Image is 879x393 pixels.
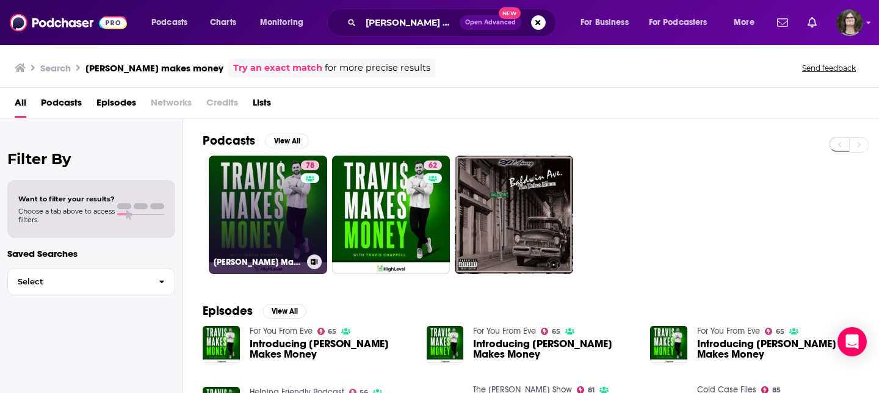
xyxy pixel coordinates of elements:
[473,339,635,359] span: Introducing [PERSON_NAME] Makes Money
[429,160,437,172] span: 62
[581,14,629,31] span: For Business
[250,326,313,336] a: For You From Eve
[233,61,322,75] a: Try an exact match
[203,133,309,148] a: PodcastsView All
[803,12,822,33] a: Show notifications dropdown
[203,303,253,319] h2: Episodes
[317,328,337,335] a: 65
[836,9,863,36] button: Show profile menu
[151,14,187,31] span: Podcasts
[697,339,859,359] a: Introducing Travis Makes Money
[328,329,336,334] span: 65
[325,61,430,75] span: for more precise results
[10,11,127,34] img: Podchaser - Follow, Share and Rate Podcasts
[541,328,560,335] a: 65
[250,339,412,359] span: Introducing [PERSON_NAME] Makes Money
[649,14,707,31] span: For Podcasters
[151,93,192,118] span: Networks
[8,278,149,286] span: Select
[203,326,240,363] img: Introducing Travis Makes Money
[765,328,784,335] a: 65
[202,13,244,32] a: Charts
[7,248,175,259] p: Saved Searches
[339,9,568,37] div: Search podcasts, credits, & more...
[253,93,271,118] a: Lists
[250,339,412,359] a: Introducing Travis Makes Money
[251,13,319,32] button: open menu
[260,14,303,31] span: Monitoring
[85,62,223,74] h3: [PERSON_NAME] makes money
[473,326,536,336] a: For You From Eve
[206,93,238,118] span: Credits
[697,339,859,359] span: Introducing [PERSON_NAME] Makes Money
[836,9,863,36] span: Logged in as jack14248
[837,327,867,356] div: Open Intercom Messenger
[214,257,302,267] h3: [PERSON_NAME] Makes Money
[143,13,203,32] button: open menu
[772,12,793,33] a: Show notifications dropdown
[361,13,460,32] input: Search podcasts, credits, & more...
[262,304,306,319] button: View All
[41,93,82,118] a: Podcasts
[332,156,450,274] a: 62
[772,388,781,393] span: 85
[798,63,859,73] button: Send feedback
[460,15,521,30] button: Open AdvancedNew
[96,93,136,118] a: Episodes
[465,20,516,26] span: Open Advanced
[650,326,687,363] img: Introducing Travis Makes Money
[301,160,319,170] a: 78
[836,9,863,36] img: User Profile
[210,14,236,31] span: Charts
[18,207,115,224] span: Choose a tab above to access filters.
[734,14,754,31] span: More
[427,326,464,363] img: Introducing Travis Makes Money
[552,329,560,334] span: 65
[776,329,784,334] span: 65
[641,13,725,32] button: open menu
[203,133,255,148] h2: Podcasts
[572,13,644,32] button: open menu
[424,160,442,170] a: 62
[18,195,115,203] span: Want to filter your results?
[697,326,760,336] a: For You From Eve
[203,303,306,319] a: EpisodesView All
[588,388,595,393] span: 81
[306,160,314,172] span: 78
[7,268,175,295] button: Select
[7,150,175,168] h2: Filter By
[265,134,309,148] button: View All
[473,339,635,359] a: Introducing Travis Makes Money
[499,7,521,19] span: New
[15,93,26,118] a: All
[725,13,770,32] button: open menu
[209,156,327,274] a: 78[PERSON_NAME] Makes Money
[40,62,71,74] h3: Search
